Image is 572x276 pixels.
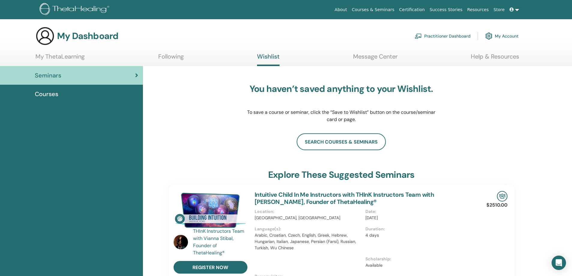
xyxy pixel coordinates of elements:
[471,53,519,65] a: Help & Resources
[491,4,507,15] a: Store
[365,262,473,268] p: Available
[350,4,397,15] a: Courses & Seminars
[247,109,436,123] p: To save a course or seminar, click the “Save to Wishlist” button on the course/seminar card or page.
[268,169,414,180] h3: explore these suggested seminars
[57,31,118,41] h3: My Dashboard
[40,3,111,17] img: logo.png
[486,202,507,209] p: $2510.00
[247,83,436,94] h3: You haven’t saved anything to your Wishlist.
[397,4,427,15] a: Certification
[255,215,362,221] p: [GEOGRAPHIC_DATA], [GEOGRAPHIC_DATA]
[255,226,362,232] p: Language(s) :
[485,29,519,43] a: My Account
[465,4,491,15] a: Resources
[365,256,473,262] p: Scholarship :
[174,261,247,274] a: register now
[35,89,58,99] span: Courses
[255,232,362,251] p: Arabic, Croatian, Czech, English, Greek, Hebrew, Hungarian, Italian, Japanese, Persian (Farsi), R...
[415,29,471,43] a: Practitioner Dashboard
[35,53,85,65] a: My ThetaLearning
[255,208,362,215] p: Location :
[365,208,473,215] p: Date :
[332,4,349,15] a: About
[415,33,422,39] img: chalkboard-teacher.svg
[193,228,249,256] a: THInK Instructors Team with Vianna Stibal, Founder of ThetaHealing®
[255,191,434,206] a: Intuitive Child In Me Instructors with THInK Instructors Team with [PERSON_NAME], Founder of Thet...
[365,226,473,232] p: Duration :
[427,4,465,15] a: Success Stories
[552,256,566,270] div: Open Intercom Messenger
[365,215,473,221] p: [DATE]
[158,53,184,65] a: Following
[365,232,473,238] p: 4 days
[485,31,492,41] img: cog.svg
[257,53,280,66] a: Wishlist
[174,235,188,249] img: default.jpg
[35,71,61,80] span: Seminars
[192,264,228,271] span: register now
[35,26,55,46] img: generic-user-icon.jpg
[497,191,507,202] img: In-Person Seminar
[297,133,386,150] a: search courses & seminars
[174,191,247,229] img: Intuitive Child In Me Instructors
[353,53,398,65] a: Message Center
